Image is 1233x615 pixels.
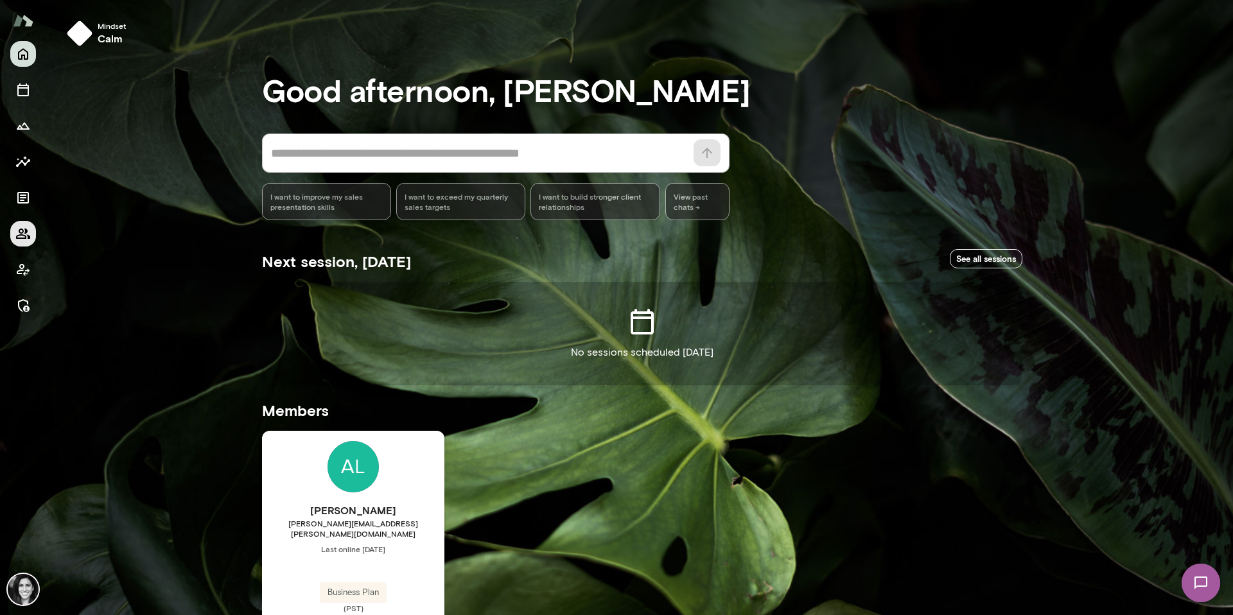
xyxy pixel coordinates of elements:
[10,149,36,175] button: Insights
[10,293,36,318] button: Manage
[665,183,730,220] span: View past chats ->
[8,574,39,605] img: Jamie Albers
[10,113,36,139] button: Growth Plan
[262,544,444,554] span: Last online [DATE]
[262,503,444,518] h6: [PERSON_NAME]
[396,183,525,220] div: I want to exceed my quarterly sales targets
[405,191,517,212] span: I want to exceed my quarterly sales targets
[10,257,36,282] button: Client app
[10,77,36,103] button: Sessions
[262,72,1022,108] h3: Good afternoon, [PERSON_NAME]
[13,8,33,33] img: Mento
[571,345,713,360] p: No sessions scheduled [DATE]
[262,400,1022,420] h5: Members
[10,185,36,211] button: Documents
[262,183,391,220] div: I want to improve my sales presentation skills
[10,41,36,67] button: Home
[530,183,660,220] div: I want to build stronger client relationships
[10,221,36,247] button: Members
[328,441,379,492] img: Jamie Albers
[262,251,411,272] h5: Next session, [DATE]
[262,518,444,539] span: [PERSON_NAME][EMAIL_ADDRESS][PERSON_NAME][DOMAIN_NAME]
[62,15,136,51] button: Mindsetcalm
[67,21,92,46] img: mindset
[320,586,387,599] span: Business Plan
[262,603,444,613] span: (PST)
[950,249,1022,269] a: See all sessions
[98,31,126,46] h6: calm
[539,191,651,212] span: I want to build stronger client relationships
[98,21,126,31] span: Mindset
[270,191,383,212] span: I want to improve my sales presentation skills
